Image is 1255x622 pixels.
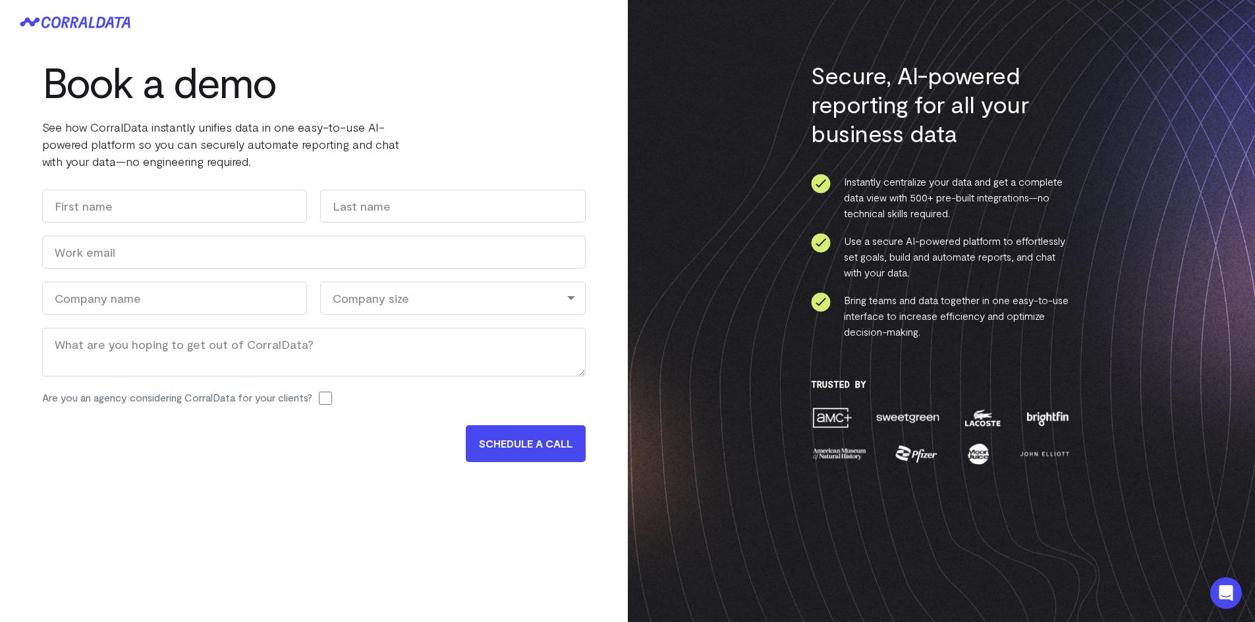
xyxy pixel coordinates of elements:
[811,292,1071,340] li: Bring teams and data together in one easy-to-use interface to increase efficiency and optimize de...
[466,425,586,462] input: SCHEDULE A CALL
[811,61,1071,147] h3: Secure, AI-powered reporting for all your business data
[42,236,586,269] input: Work email
[42,390,312,405] label: Are you an agency considering CorralData for your clients?
[42,282,307,315] input: Company name
[42,190,307,222] input: First name
[42,58,437,105] h1: Book a demo
[42,118,437,170] p: See how CorralData instantly unifies data in one easy-to-use AI-powered platform so you can secur...
[811,379,1071,390] h3: Trusted By
[320,190,585,222] input: Last name
[811,233,1071,280] li: Use a secure AI-powered platform to effortlessly set goals, build and automate reports, and chat ...
[320,282,585,315] div: Company size
[1210,577,1242,609] div: Open Intercom Messenger
[811,174,1071,221] li: Instantly centralize your data and get a complete data view with 500+ pre-built integrations—no t...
